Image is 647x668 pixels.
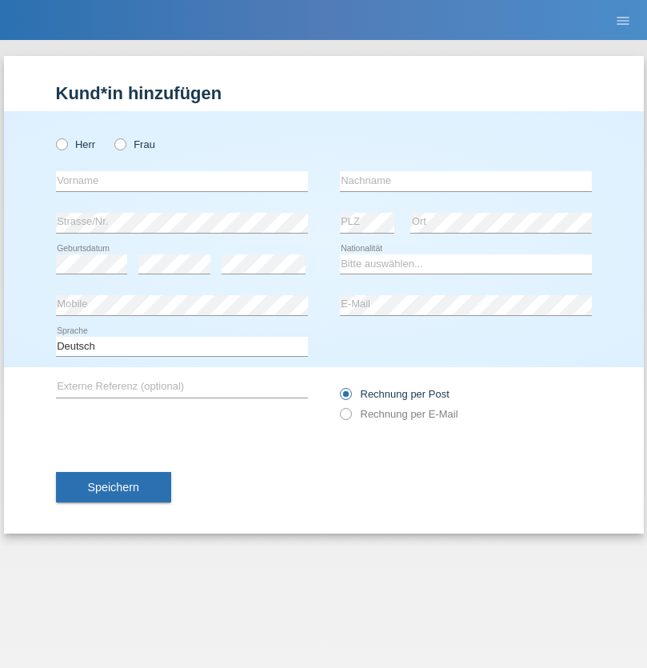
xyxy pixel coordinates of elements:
button: Speichern [56,472,171,502]
a: menu [607,15,639,25]
input: Rechnung per E-Mail [340,408,350,428]
input: Herr [56,138,66,149]
i: menu [615,13,631,29]
label: Herr [56,138,96,150]
label: Rechnung per E-Mail [340,408,458,420]
input: Rechnung per Post [340,388,350,408]
label: Frau [114,138,155,150]
span: Speichern [88,481,139,494]
h1: Kund*in hinzufügen [56,83,592,103]
input: Frau [114,138,125,149]
label: Rechnung per Post [340,388,449,400]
